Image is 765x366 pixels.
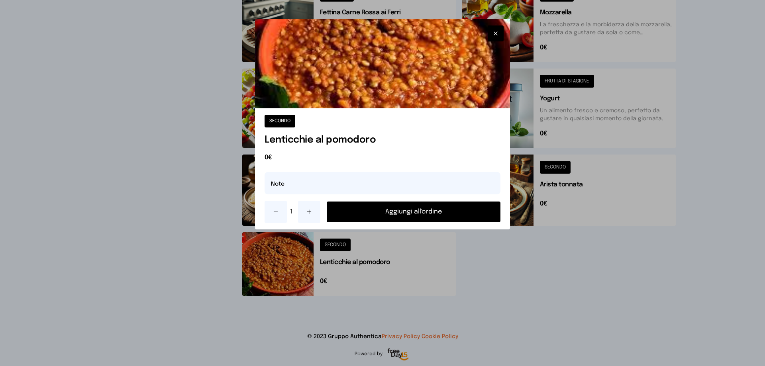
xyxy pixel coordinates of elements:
h1: Lenticchie al pomodoro [265,134,500,147]
button: SECONDO [265,115,295,127]
span: 0€ [265,153,500,162]
button: Aggiungi all'ordine [327,202,500,222]
span: 1 [290,207,295,217]
img: Lenticchie al pomodoro [255,19,510,108]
